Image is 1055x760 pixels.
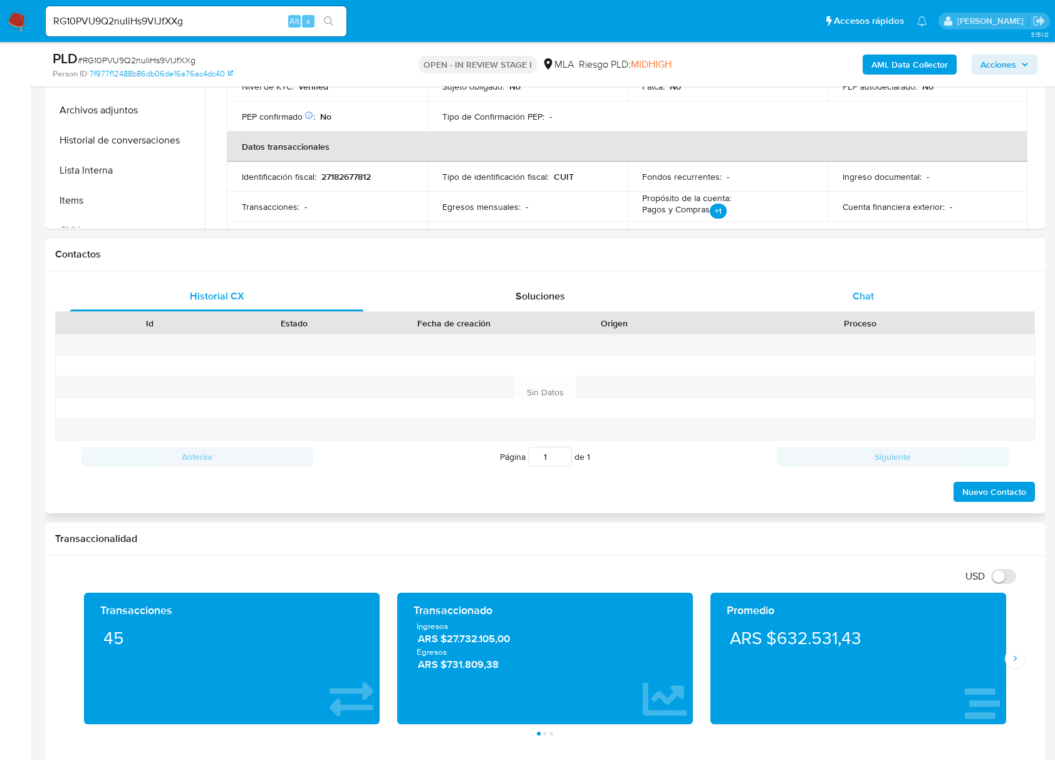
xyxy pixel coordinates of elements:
[227,132,1027,162] th: Datos transaccionales
[375,317,533,330] div: Fecha de creación
[55,533,1035,545] h1: Transaccionalidad
[1032,14,1046,28] a: Salir
[642,81,665,92] p: Fatca :
[980,55,1016,75] span: Acciones
[972,55,1037,75] button: Acciones
[871,55,948,75] b: AML Data Collector
[242,171,316,182] p: Identificación fiscal :
[549,111,552,122] p: -
[48,185,205,216] button: Items
[46,13,346,29] input: Buscar usuario o caso...
[695,317,1026,330] div: Proceso
[299,81,328,92] p: verified
[777,447,1009,467] button: Siguiente
[442,201,521,212] p: Egresos mensuales :
[526,201,528,212] p: -
[954,482,1035,502] button: Nuevo Contacto
[78,54,195,66] span: # RG10PVU9Q2nuIiHs9VlJfXXg
[579,58,672,71] span: Riesgo PLD:
[551,317,677,330] div: Origen
[304,201,307,212] p: -
[710,204,727,219] p: +1
[321,171,371,182] p: 27182677812
[917,16,927,26] a: Notificaciones
[642,204,727,221] p: Pagos y Compras
[587,450,590,463] span: 1
[48,125,205,155] button: Historial de conversaciones
[516,289,565,303] span: Soluciones
[1031,29,1049,39] span: 3.151.0
[642,192,731,204] p: Propósito de la cuenta :
[86,317,213,330] div: Id
[442,81,504,92] p: Sujeto obligado :
[554,171,574,182] p: CUIT
[542,58,574,71] div: MLA
[231,317,357,330] div: Estado
[55,248,1035,261] h1: Contactos
[442,111,544,122] p: Tipo de Confirmación PEP :
[242,81,294,92] p: Nivel de KYC :
[442,171,549,182] p: Tipo de identificación fiscal :
[927,171,929,182] p: -
[53,48,78,68] b: PLD
[90,68,233,80] a: 7f977f12488b86db06de16a76ac4dc40
[863,55,957,75] button: AML Data Collector
[306,15,310,27] span: s
[320,111,331,122] p: No
[843,171,922,182] p: Ingreso documental :
[418,56,537,73] p: OPEN - IN REVIEW STAGE I
[670,81,681,92] p: No
[500,447,590,467] span: Página de
[316,13,341,30] button: search-icon
[509,81,521,92] p: No
[727,171,729,182] p: -
[242,111,315,122] p: PEP confirmado :
[190,289,244,303] span: Historial CX
[843,81,917,92] p: PEP autodeclarado :
[48,155,205,185] button: Lista Interna
[48,95,205,125] button: Archivos adjuntos
[81,447,313,467] button: Anterior
[642,171,722,182] p: Fondos recurrentes :
[631,57,672,71] span: MIDHIGH
[48,216,205,246] button: CVU
[289,15,299,27] span: Alt
[957,15,1028,27] p: julieta.rodriguez@mercadolibre.com
[853,289,874,303] span: Chat
[950,201,952,212] p: -
[834,14,904,28] span: Accesos rápidos
[53,68,87,80] b: Person ID
[922,81,933,92] p: No
[242,201,299,212] p: Transacciones :
[843,201,945,212] p: Cuenta financiera exterior :
[962,483,1026,501] span: Nuevo Contacto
